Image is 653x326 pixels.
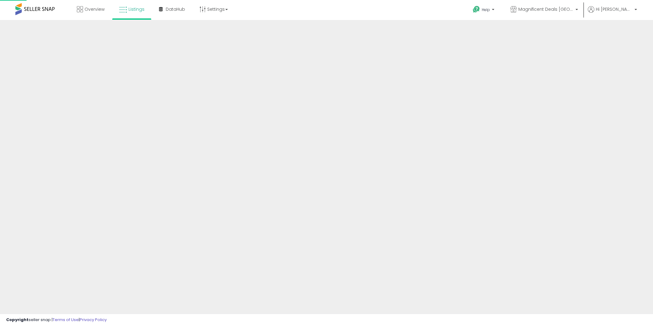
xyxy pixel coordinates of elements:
span: Help [482,7,490,12]
a: Help [468,1,501,20]
span: Magnificent Deals [GEOGRAPHIC_DATA] [518,6,574,12]
span: Listings [129,6,144,12]
span: Overview [85,6,105,12]
i: Get Help [473,6,480,13]
span: DataHub [166,6,185,12]
a: Hi [PERSON_NAME] [588,6,637,20]
span: Hi [PERSON_NAME] [596,6,633,12]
